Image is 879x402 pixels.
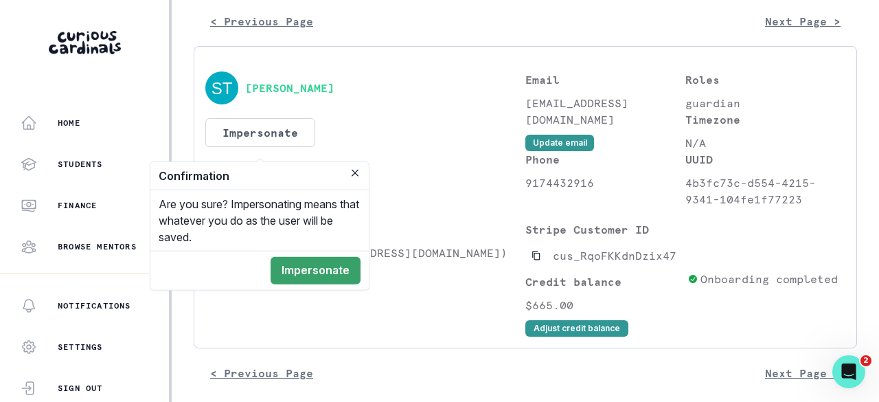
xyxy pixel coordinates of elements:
button: Adjust credit balance [525,320,628,337]
span: 2 [860,355,871,366]
p: Students [58,159,103,170]
p: [EMAIL_ADDRESS][DOMAIN_NAME] [525,95,685,128]
p: Sign Out [58,383,103,394]
p: Notifications [58,300,131,311]
p: 9174432916 [525,175,685,191]
iframe: Intercom live chat [832,355,865,388]
p: Browse Mentors [58,241,137,252]
p: Settings [58,342,103,353]
p: Phone [525,151,685,168]
p: Email [525,71,685,88]
button: Close [347,165,363,181]
button: Impersonate [271,257,361,284]
header: Confirmation [150,162,369,190]
p: Timezone [685,111,845,128]
p: Finance [58,200,97,211]
button: [PERSON_NAME] [245,81,334,95]
p: cus_RqoFKKdnDzix47 [553,247,676,264]
button: Next Page > [749,8,857,35]
p: UUID [685,151,845,168]
p: Stripe Customer ID [525,221,682,238]
p: N/A [685,135,845,151]
p: 4b3fc73c-d554-4215-9341-104fe1f77223 [685,175,845,208]
p: Credit balance [525,273,682,290]
button: < Previous Page [194,8,330,35]
p: Home [58,118,80,129]
img: svg [205,71,238,104]
button: Copied to clipboard [525,245,547,267]
button: Update email [525,135,594,151]
p: Onboarding completed [700,271,838,287]
button: < Previous Page [194,359,330,387]
div: Are you sure? Impersonating means that whatever you do as the user will be saved. [150,190,369,251]
button: Next Page > [749,359,857,387]
p: Roles [685,71,845,88]
p: $665.00 [525,297,682,313]
p: guardian [685,95,845,111]
img: Curious Cardinals Logo [49,31,121,54]
button: Impersonate [205,118,315,147]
